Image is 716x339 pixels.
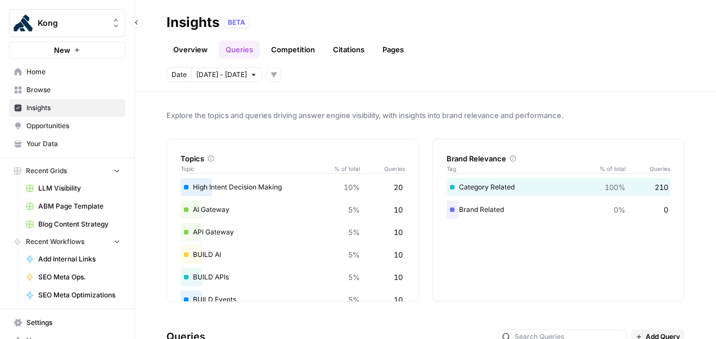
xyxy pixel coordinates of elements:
span: 20 [394,182,403,193]
a: Insights [9,99,125,117]
span: Date [172,70,187,80]
span: % of total [592,164,625,173]
button: Recent Workflows [9,233,125,250]
span: Opportunities [26,121,120,131]
div: BETA [224,17,249,28]
div: High Intent Decision Making [181,178,405,196]
a: Competition [264,40,322,58]
a: Settings [9,314,125,332]
div: BUILD Events [181,291,405,309]
span: Add Internal Links [38,254,120,264]
span: SEO Meta Ops. [38,272,120,282]
div: BUILD AI [181,246,405,264]
span: 5% [348,294,360,305]
a: ABM Page Template [21,197,125,215]
div: Topics [181,153,405,164]
span: 10% [344,182,360,193]
span: Tag [447,164,592,173]
a: SEO Meta Optimizations [21,286,125,304]
span: 10 [394,204,403,215]
span: Home [26,67,120,77]
span: New [54,44,70,56]
button: Workspace: Kong [9,9,125,37]
div: Category Related [447,178,671,196]
a: LLM Visibility [21,179,125,197]
div: API Gateway [181,223,405,241]
button: [DATE] - [DATE] [191,67,262,82]
div: Brand Relevance [447,153,671,164]
span: 210 [655,182,668,193]
span: 10 [394,272,403,283]
span: Your Data [26,139,120,149]
span: SEO Meta Optimizations [38,290,120,300]
span: 5% [348,272,360,283]
span: [DATE] - [DATE] [196,70,247,80]
div: BUILD APIs [181,268,405,286]
a: Your Data [9,135,125,153]
span: 5% [348,227,360,238]
span: Recent Workflows [26,237,84,247]
a: Browse [9,81,125,99]
span: Explore the topics and queries driving answer engine visibility, with insights into brand relevan... [166,110,685,121]
a: Blog Content Strategy [21,215,125,233]
a: Citations [326,40,371,58]
span: 10 [394,227,403,238]
span: 10 [394,294,403,305]
span: % of total [326,164,360,173]
span: Queries [625,164,670,173]
button: New [9,42,125,58]
span: Topic [181,164,326,173]
span: Kong [38,17,106,29]
span: Blog Content Strategy [38,219,120,229]
span: Insights [26,103,120,113]
span: 10 [394,249,403,260]
span: Settings [26,318,120,328]
a: Overview [166,40,214,58]
a: Add Internal Links [21,250,125,268]
a: SEO Meta Ops. [21,268,125,286]
span: 0% [614,204,625,215]
a: Home [9,63,125,81]
a: Queries [219,40,260,58]
span: Browse [26,85,120,95]
img: Kong Logo [13,13,33,33]
div: Brand Related [447,201,671,219]
button: Recent Grids [9,162,125,179]
div: Insights [166,13,219,31]
span: 5% [348,204,360,215]
span: Recent Grids [26,166,67,176]
span: 5% [348,249,360,260]
span: 100% [605,182,625,193]
div: AI Gateway [181,201,405,219]
a: Pages [376,40,411,58]
a: Opportunities [9,117,125,135]
span: LLM Visibility [38,183,120,193]
span: Queries [360,164,405,173]
span: ABM Page Template [38,201,120,211]
span: 0 [664,204,668,215]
